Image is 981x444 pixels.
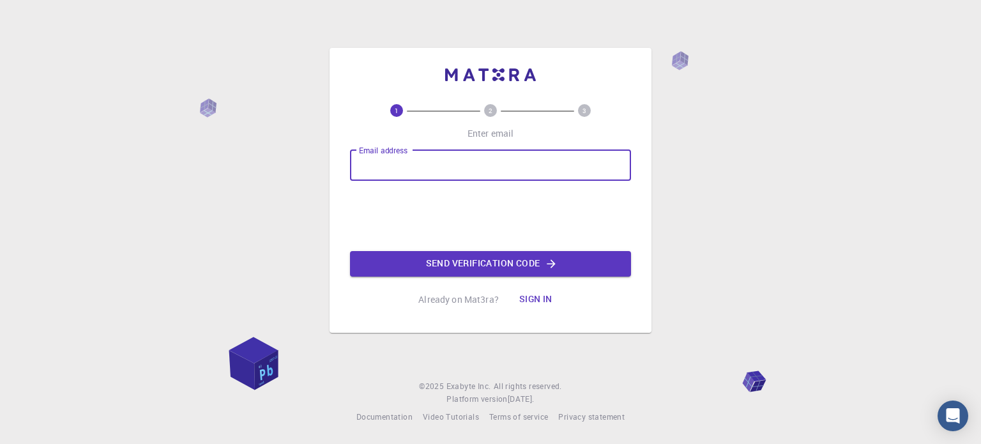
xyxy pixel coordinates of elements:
a: Terms of service [489,411,548,424]
a: Video Tutorials [423,411,479,424]
text: 1 [395,106,399,115]
a: Documentation [356,411,413,424]
text: 3 [582,106,586,115]
span: Platform version [446,393,507,406]
span: Privacy statement [558,411,625,422]
a: [DATE]. [508,393,535,406]
text: 2 [489,106,492,115]
p: Already on Mat3ra? [418,293,499,306]
span: Exabyte Inc. [446,381,491,391]
label: Email address [359,145,407,156]
a: Privacy statement [558,411,625,424]
button: Send verification code [350,251,631,277]
span: Video Tutorials [423,411,479,422]
span: All rights reserved. [494,380,562,393]
div: Open Intercom Messenger [938,401,968,431]
span: Terms of service [489,411,548,422]
span: [DATE] . [508,394,535,404]
button: Sign in [509,287,563,312]
iframe: reCAPTCHA [393,191,588,241]
p: Enter email [468,127,514,140]
span: © 2025 [419,380,446,393]
span: Documentation [356,411,413,422]
a: Exabyte Inc. [446,380,491,393]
